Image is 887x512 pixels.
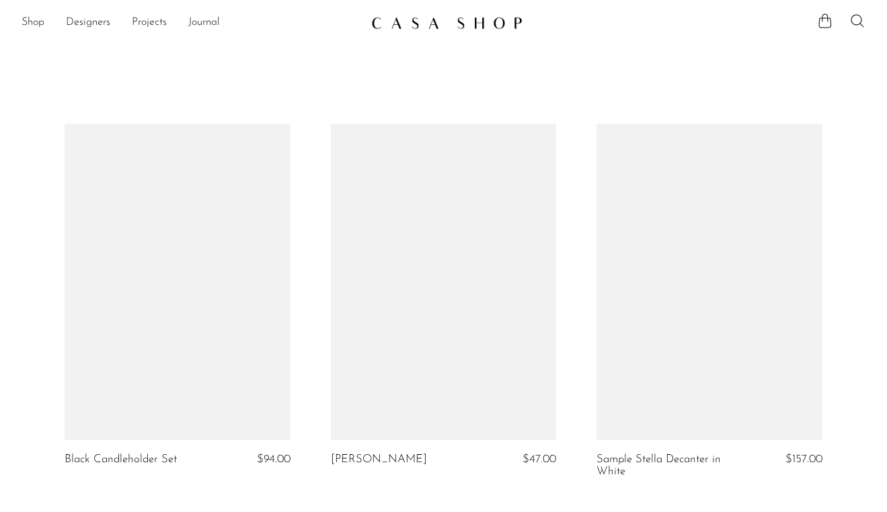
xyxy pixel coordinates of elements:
[331,453,427,466] a: [PERSON_NAME]
[188,14,220,32] a: Journal
[66,14,110,32] a: Designers
[785,453,822,465] span: $157.00
[22,11,360,34] nav: Desktop navigation
[65,453,177,466] a: Black Candleholder Set
[22,11,360,34] ul: NEW HEADER MENU
[22,14,44,32] a: Shop
[596,453,746,478] a: Sample Stella Decanter in White
[132,14,167,32] a: Projects
[257,453,291,465] span: $94.00
[523,453,556,465] span: $47.00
